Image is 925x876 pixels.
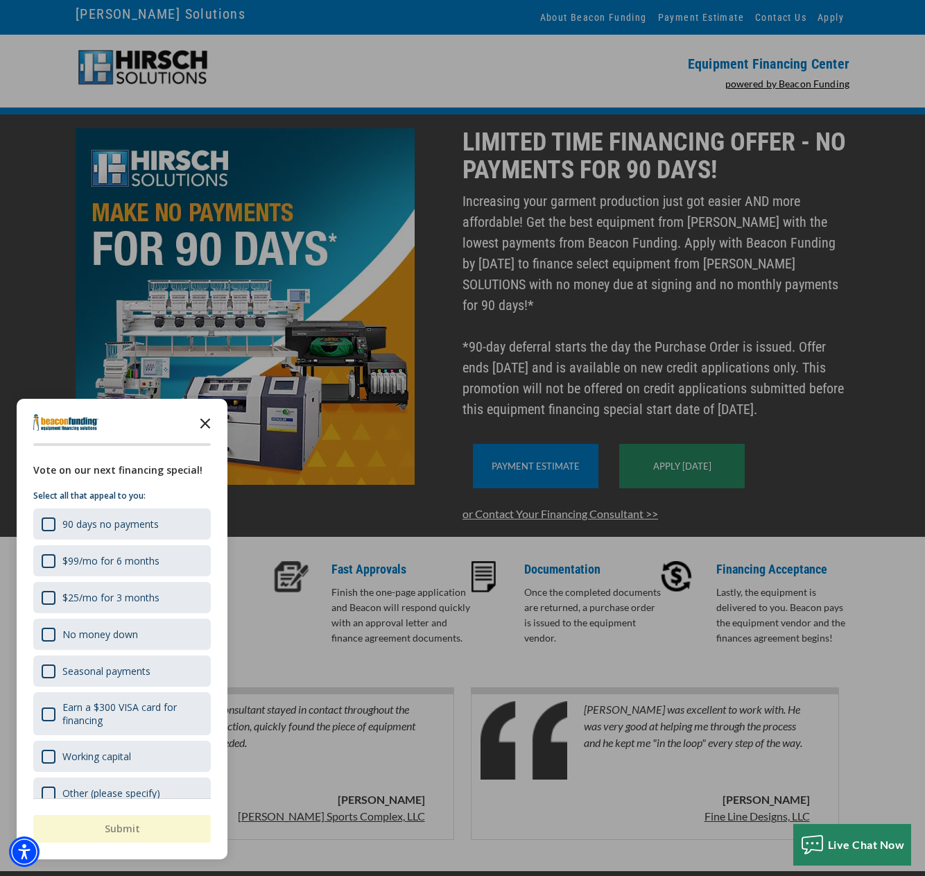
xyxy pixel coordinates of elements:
span: Live Chat Now [828,838,905,851]
p: Select all that appeal to you: [33,489,211,503]
div: Seasonal payments [62,664,150,678]
div: Earn a $300 VISA card for financing [62,701,202,727]
div: No money down [62,628,138,641]
div: Other (please specify) [62,787,160,800]
div: Working capital [62,750,131,763]
div: $99/mo for 6 months [33,545,211,576]
div: Vote on our next financing special! [33,463,211,478]
div: Earn a $300 VISA card for financing [33,692,211,735]
div: Working capital [33,741,211,772]
div: $25/mo for 3 months [62,591,159,604]
div: Accessibility Menu [9,836,40,867]
div: $99/mo for 6 months [62,554,159,567]
div: Seasonal payments [33,655,211,687]
img: Company logo [33,414,98,431]
div: Other (please specify) [33,778,211,809]
button: Submit [33,815,211,843]
button: Live Chat Now [793,824,912,866]
button: Close the survey [191,409,219,436]
div: 90 days no payments [62,517,159,531]
div: No money down [33,619,211,650]
div: $25/mo for 3 months [33,582,211,613]
div: Survey [17,399,227,859]
div: 90 days no payments [33,508,211,540]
